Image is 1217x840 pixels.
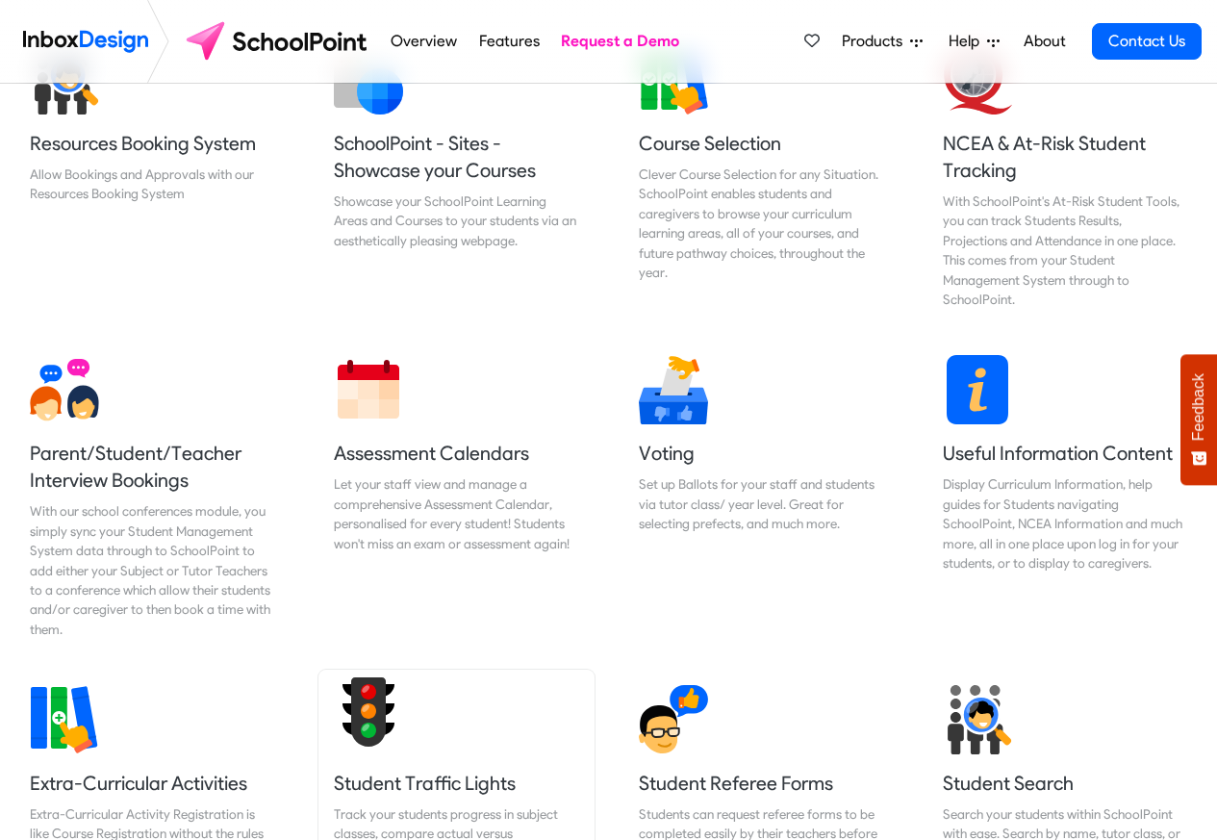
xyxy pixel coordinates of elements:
[639,474,883,533] div: Set up Ballots for your staff and students via tutor class/ year level. Great for selecting prefe...
[318,30,594,324] a: SchoolPoint - Sites - Showcase your Courses Showcase your SchoolPoint Learning Areas and Courses ...
[177,18,380,64] img: schoolpoint logo
[334,191,578,250] div: Showcase your SchoolPoint Learning Areas and Courses to your students via an aesthetically pleasi...
[14,30,290,324] a: Resources Booking System Allow Bookings and Approvals with our Resources Booking System
[834,22,930,61] a: Products
[30,501,274,639] div: With our school conferences module, you simply sync your Student Management System data through t...
[943,130,1187,184] h5: NCEA & At-Risk Student Tracking
[1092,23,1202,60] a: Contact Us
[943,474,1187,573] div: Display Curriculum Information, help guides for Students navigating SchoolPoint, NCEA Information...
[14,340,290,654] a: Parent/Student/Teacher Interview Bookings With our school conferences module, you simply sync you...
[334,440,578,467] h5: Assessment Calendars
[943,685,1012,754] img: 2022_01_17_icon_student_search.svg
[639,165,883,282] div: Clever Course Selection for any Situation. SchoolPoint enables students and caregivers to browse ...
[842,30,910,53] span: Products
[943,440,1187,467] h5: Useful Information Content
[941,22,1007,61] a: Help
[639,685,708,754] img: 2022_01_17_icon_student_referee.svg
[318,340,594,654] a: Assessment Calendars Let your staff view and manage a comprehensive Assessment Calendar, personal...
[473,22,545,61] a: Features
[927,30,1203,324] a: NCEA & At-Risk Student Tracking With SchoolPoint's At-Risk Student Tools, you can track Students ...
[386,22,463,61] a: Overview
[639,440,883,467] h5: Voting
[1018,22,1071,61] a: About
[30,685,99,754] img: 2022_01_13_icon_extra_curricular.svg
[1180,354,1217,485] button: Feedback - Show survey
[943,191,1187,309] div: With SchoolPoint's At-Risk Student Tools, you can track Students Results, Projections and Attenda...
[639,770,883,797] h5: Student Referee Forms
[943,355,1012,424] img: 2022_01_13_icon_information.svg
[30,440,274,494] h5: Parent/Student/Teacher Interview Bookings
[334,677,403,747] img: 2022_01_17_icon_student_traffic_lights.svg
[30,355,99,424] img: 2022_01_13_icon_conversation.svg
[30,165,274,204] div: Allow Bookings and Approvals with our Resources Booking System
[30,770,274,797] h5: Extra-Curricular Activities
[943,770,1187,797] h5: Student Search
[334,474,578,553] div: Let your staff view and manage a comprehensive Assessment Calendar, personalised for every studen...
[1190,373,1207,441] span: Feedback
[639,130,883,157] h5: Course Selection
[927,340,1203,654] a: Useful Information Content Display Curriculum Information, help guides for Students navigating Sc...
[556,22,685,61] a: Request a Demo
[623,340,899,654] a: Voting Set up Ballots for your staff and students via tutor class/ year level. Great for selectin...
[623,30,899,324] a: Course Selection Clever Course Selection for any Situation. SchoolPoint enables students and care...
[949,30,987,53] span: Help
[334,130,578,184] h5: SchoolPoint - Sites - Showcase your Courses
[639,355,708,424] img: 2022_01_17_icon_voting.svg
[30,130,274,157] h5: Resources Booking System
[334,770,578,797] h5: Student Traffic Lights
[334,355,403,424] img: 2022_01_13_icon_calendar.svg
